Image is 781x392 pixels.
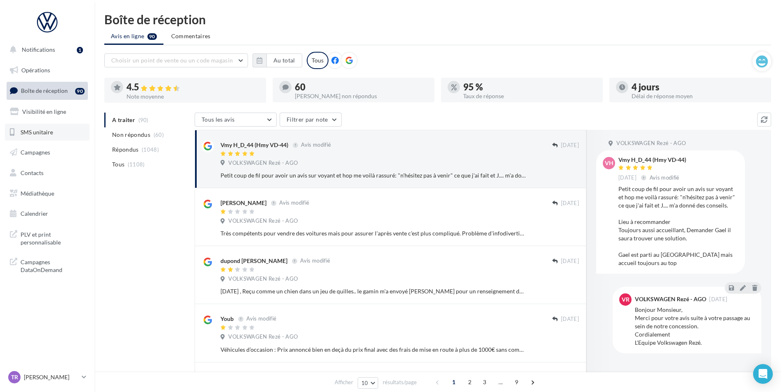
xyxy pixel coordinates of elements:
[11,373,18,381] span: TR
[21,67,50,74] span: Opérations
[221,315,234,323] div: Youb
[126,94,260,99] div: Note moyenne
[221,346,526,354] div: Véhicules d’occasion : Prix annoncé bien en deçà du prix final avec des frais de mise en route à ...
[112,145,139,154] span: Répondus
[635,306,755,347] div: Bonjour Monsieur, Merci pour votre avis suite à votre passage au sein de notre concession. Cordia...
[463,83,596,92] div: 95 %
[605,159,613,167] span: VH
[361,380,368,386] span: 10
[21,87,68,94] span: Boîte de réception
[77,47,83,53] div: 1
[5,103,90,120] a: Visibilité en ligne
[561,142,579,149] span: [DATE]
[5,82,90,99] a: Boîte de réception90
[5,253,90,277] a: Campagnes DataOnDemand
[7,369,88,385] a: TR [PERSON_NAME]
[622,295,629,304] span: VR
[618,157,686,163] div: Vmy H_D_44 (Hmy VD-44)
[5,164,90,182] a: Contacts
[494,376,507,389] span: ...
[221,287,526,295] div: [DATE] , Reçu comme un chien dans un jeu de quilles.. le gamin m'a envoyé [PERSON_NAME] pour un r...
[5,62,90,79] a: Opérations
[709,297,727,302] span: [DATE]
[154,131,164,138] span: (60)
[128,161,145,168] span: (1108)
[307,52,328,69] div: Tous
[478,376,491,389] span: 3
[5,226,90,250] a: PLV et print personnalisable
[616,140,686,147] span: VOLKSWAGEN Rezé - AGO
[171,32,211,40] span: Commentaires
[295,93,428,99] div: [PERSON_NAME] non répondus
[221,199,266,207] div: [PERSON_NAME]
[21,169,44,176] span: Contacts
[447,376,460,389] span: 1
[5,185,90,202] a: Médiathèque
[561,200,579,207] span: [DATE]
[561,258,579,265] span: [DATE]
[195,113,277,127] button: Tous les avis
[104,13,771,25] div: Boîte de réception
[21,128,53,135] span: SMS unitaire
[635,296,706,302] div: VOLKSWAGEN Rezé - AGO
[280,113,342,127] button: Filtrer par note
[112,131,150,139] span: Non répondus
[5,124,90,141] a: SMS unitaire
[618,174,636,182] span: [DATE]
[253,53,302,67] button: Au total
[22,108,66,115] span: Visibilité en ligne
[228,333,298,341] span: VOLKSWAGEN Rezé - AGO
[75,88,85,95] div: 90
[221,171,526,180] div: Petit coup de fil pour avoir un avis sur voyant et hop me voilà rassuré: "n'hésitez pas à venir" ...
[104,53,248,67] button: Choisir un point de vente ou un code magasin
[561,316,579,323] span: [DATE]
[228,275,298,283] span: VOLKSWAGEN Rezé - AGO
[24,373,78,381] p: [PERSON_NAME]
[383,378,417,386] span: résultats/page
[618,185,738,267] div: Petit coup de fil pour avoir un avis sur voyant et hop me voilà rassuré: "n'hésitez pas à venir" ...
[301,142,331,148] span: Avis modifié
[202,116,235,123] span: Tous les avis
[21,190,54,197] span: Médiathèque
[650,174,680,181] span: Avis modifié
[295,83,428,92] div: 60
[300,258,330,264] span: Avis modifié
[142,146,159,153] span: (1048)
[266,53,302,67] button: Au total
[221,257,287,265] div: dupond [PERSON_NAME]
[632,83,765,92] div: 4 jours
[246,316,276,322] span: Avis modifié
[632,93,765,99] div: Délai de réponse moyen
[5,205,90,222] a: Calendrier
[126,83,260,92] div: 4.5
[358,377,379,389] button: 10
[228,217,298,225] span: VOLKSWAGEN Rezé - AGO
[228,159,298,167] span: VOLKSWAGEN Rezé - AGO
[279,200,309,206] span: Avis modifié
[5,144,90,161] a: Campagnes
[21,256,85,274] span: Campagnes DataOnDemand
[21,210,48,217] span: Calendrier
[112,160,124,168] span: Tous
[335,378,353,386] span: Afficher
[463,376,476,389] span: 2
[21,149,50,156] span: Campagnes
[753,364,773,384] div: Open Intercom Messenger
[463,93,596,99] div: Taux de réponse
[22,46,55,53] span: Notifications
[5,41,86,58] button: Notifications 1
[221,229,526,238] div: Très compétents pour vendre des voitures mais pour assurer l'après vente c'est plus compliqué. Pr...
[111,57,233,64] span: Choisir un point de vente ou un code magasin
[21,229,85,247] span: PLV et print personnalisable
[510,376,523,389] span: 9
[221,141,288,149] div: Vmy H_D_44 (Hmy VD-44)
